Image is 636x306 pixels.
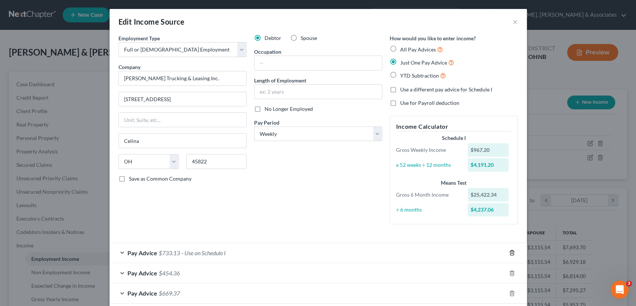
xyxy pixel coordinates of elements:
div: Gross 6 Month Income [392,191,464,199]
div: $4,237.06 [468,203,509,216]
span: $733.13 [159,249,180,256]
input: -- [254,56,382,70]
div: ÷ 6 months [392,206,464,213]
span: $454.36 [159,269,180,277]
span: No Longer Employed [265,106,313,112]
div: $967.20 [468,143,509,157]
span: Just One Pay Advice [400,59,447,66]
label: Occupation [254,48,281,56]
input: Enter address... [119,92,246,106]
label: Length of Employment [254,76,306,84]
span: Debtor [265,35,281,41]
div: $25,422.34 [468,188,509,202]
span: - Use on Schedule I [181,249,226,256]
input: Enter city... [119,134,246,148]
label: How would you like to enter income? [390,34,476,42]
iframe: Intercom live chat [611,281,629,299]
button: × [513,17,518,26]
input: ex: 2 years [254,85,382,99]
span: Employment Type [118,35,160,41]
div: $4,191.20 [468,158,509,172]
span: Spouse [301,35,317,41]
div: Gross Weekly Income [392,146,464,154]
h5: Income Calculator [396,122,512,131]
input: Enter zip... [186,154,247,169]
div: Schedule I [396,134,512,142]
span: Pay Advice [127,290,157,297]
input: Unit, Suite, etc... [119,113,246,127]
div: x 52 weeks ÷ 12 months [392,161,464,169]
span: Save as Common Company [129,175,192,182]
div: Edit Income Source [118,16,185,27]
span: Pay Advice [127,249,157,256]
span: All Pay Advices [400,46,436,53]
input: Search company by name... [118,71,247,86]
span: Use a different pay advice for Schedule I [400,86,492,93]
span: $669.37 [159,290,180,297]
span: Use for Payroll deduction [400,100,459,106]
span: 3 [626,281,632,287]
span: Pay Advice [127,269,157,277]
span: Company [118,64,140,70]
div: Means Test [396,179,512,187]
span: Pay Period [254,119,279,126]
span: YTD Subtraction [400,72,439,79]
